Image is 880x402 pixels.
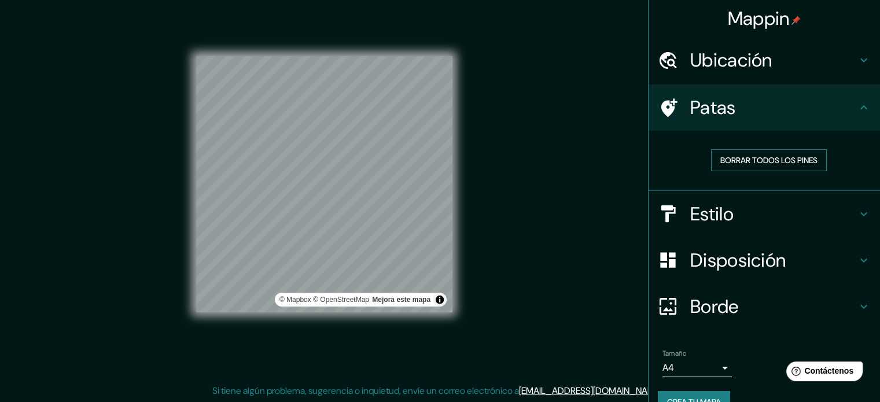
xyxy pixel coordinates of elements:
[662,362,674,374] font: A4
[720,155,818,165] font: Borrar todos los pines
[313,296,369,304] font: © OpenStreetMap
[372,296,430,304] a: Map feedback
[433,293,447,307] button: Activar o desactivar atribución
[649,191,880,237] div: Estilo
[690,48,772,72] font: Ubicación
[711,149,827,171] button: Borrar todos los pines
[212,385,519,397] font: Si tiene algún problema, sugerencia o inquietud, envíe un correo electrónico a
[791,16,801,25] img: pin-icon.png
[279,296,311,304] font: © Mapbox
[649,37,880,83] div: Ubicación
[649,283,880,330] div: Borde
[279,296,311,304] a: Mapbox
[662,359,732,377] div: A4
[196,56,452,312] canvas: Mapa
[519,385,662,397] a: [EMAIL_ADDRESS][DOMAIN_NAME]
[649,237,880,283] div: Disposición
[728,6,790,31] font: Mappin
[313,296,369,304] a: Mapa de calles abierto
[649,84,880,131] div: Patas
[777,357,867,389] iframe: Lanzador de widgets de ayuda
[662,349,686,358] font: Tamaño
[690,248,786,272] font: Disposición
[372,296,430,304] font: Mejora este mapa
[690,202,734,226] font: Estilo
[690,294,739,319] font: Borde
[690,95,736,120] font: Patas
